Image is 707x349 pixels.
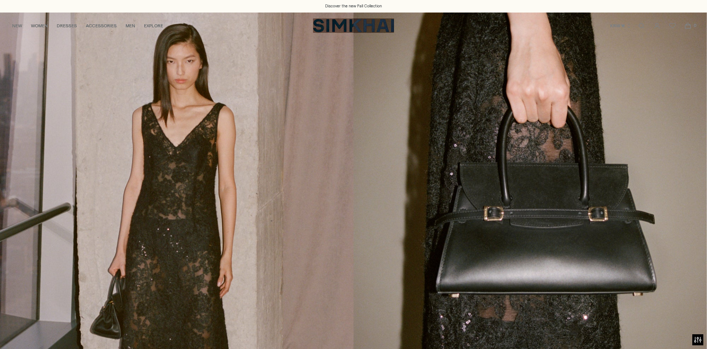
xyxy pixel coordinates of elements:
a: Open cart modal [680,18,695,33]
a: Go to the account page [650,18,664,33]
a: ACCESSORIES [86,18,117,34]
a: MEN [126,18,135,34]
a: DRESSES [57,18,77,34]
a: Wishlist [665,18,680,33]
span: 0 [692,22,698,29]
a: Discover the new Fall Collection [325,3,382,9]
a: EXPLORE [144,18,163,34]
a: WOMEN [31,18,48,34]
a: NEW [12,18,22,34]
a: Open search modal [634,18,649,33]
a: SIMKHAI [313,18,394,33]
button: KRW ₩ [610,18,632,34]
